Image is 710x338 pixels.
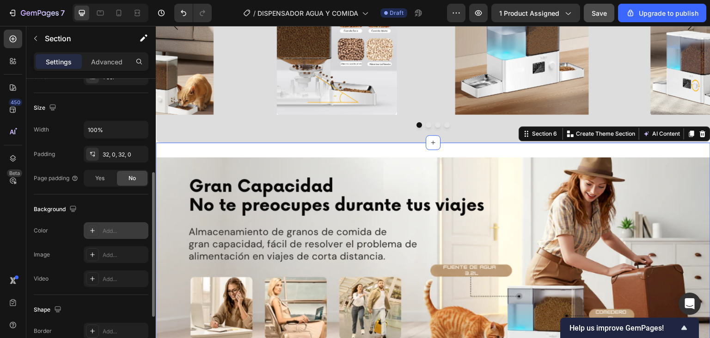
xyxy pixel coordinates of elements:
[34,150,55,158] div: Padding
[618,4,706,22] button: Upgrade to publish
[626,8,698,18] div: Upgrade to publish
[279,96,285,102] button: Dot
[4,4,69,22] button: 7
[584,4,614,22] button: Save
[253,8,256,18] span: /
[374,104,403,112] div: Section 6
[261,96,266,102] button: Dot
[103,327,146,336] div: Add...
[84,121,148,138] input: Auto
[34,250,50,259] div: Image
[390,9,404,17] span: Draft
[679,293,701,315] div: Open Intercom Messenger
[34,275,49,283] div: Video
[46,57,72,67] p: Settings
[45,33,121,44] p: Section
[129,174,136,182] span: No
[174,4,212,22] div: Undo/Redo
[103,150,146,159] div: 32, 0, 32, 0
[103,275,146,283] div: Add...
[491,4,580,22] button: 1 product assigned
[91,57,122,67] p: Advanced
[34,226,48,235] div: Color
[485,102,526,113] button: AI Content
[34,203,79,216] div: Background
[9,99,22,106] div: 450
[34,327,52,335] div: Border
[34,304,63,316] div: Shape
[257,8,358,18] span: DISPENSADOR AGUA Y COMIDA
[592,9,607,17] span: Save
[34,174,79,182] div: Page padding
[95,174,104,182] span: Yes
[103,227,146,235] div: Add...
[156,26,710,338] iframe: Design area
[103,251,146,259] div: Add...
[7,169,22,177] div: Beta
[288,96,294,102] button: Dot
[34,102,58,114] div: Size
[34,125,49,134] div: Width
[61,7,65,19] p: 7
[569,322,690,333] button: Show survey - Help us improve GemPages!
[270,96,275,102] button: Dot
[499,8,559,18] span: 1 product assigned
[569,324,679,332] span: Help us improve GemPages!
[420,104,479,112] p: Create Theme Section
